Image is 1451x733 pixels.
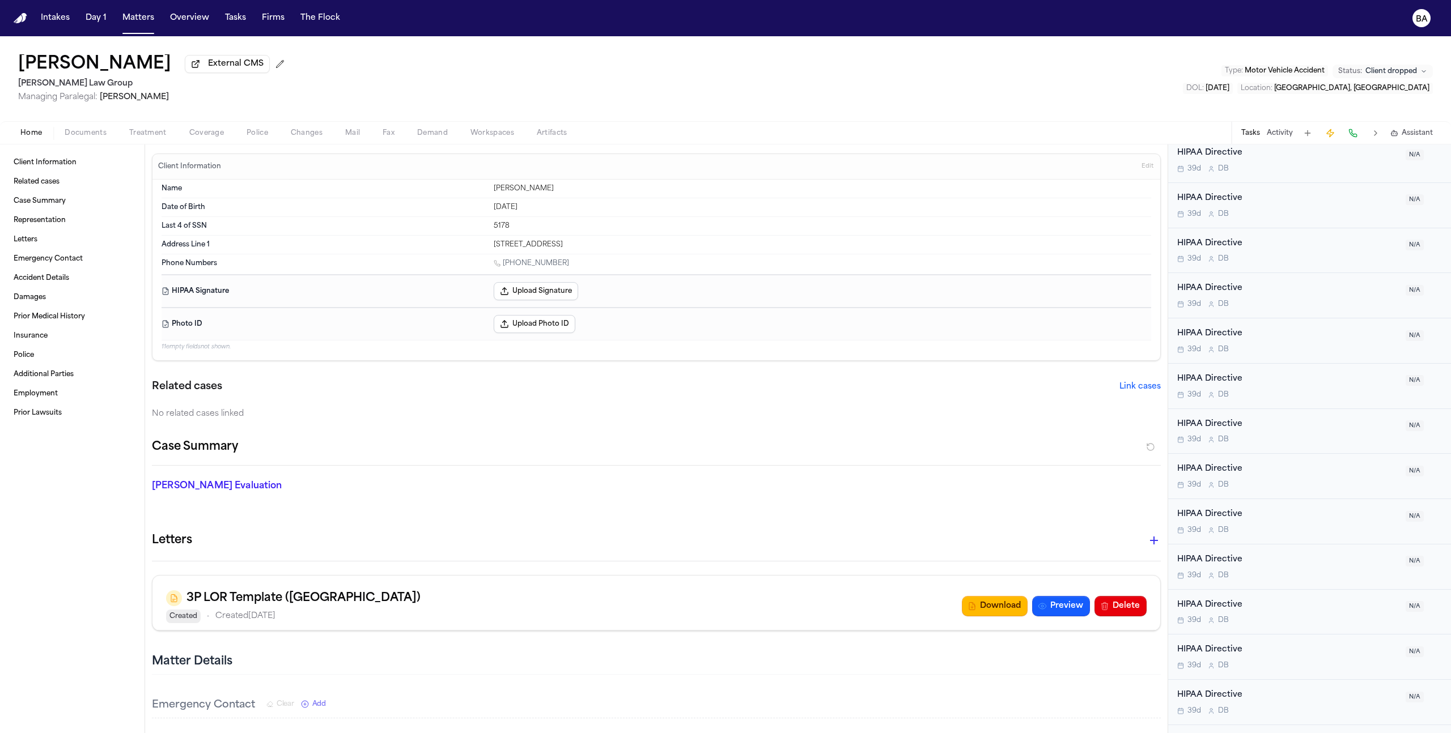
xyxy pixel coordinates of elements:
[1177,373,1399,386] div: HIPAA Directive
[1218,390,1229,399] span: D B
[162,240,487,249] dt: Address Line 1
[9,192,135,210] a: Case Summary
[14,13,27,24] img: Finch Logo
[1241,129,1260,138] button: Tasks
[537,129,567,138] span: Artifacts
[9,269,135,287] a: Accident Details
[1187,300,1201,309] span: 39d
[1168,590,1451,635] div: Open task: HIPAA Directive
[1406,150,1424,160] span: N/A
[1168,409,1451,454] div: Open task: HIPAA Directive
[494,259,569,268] a: Call 1 (754) 366-8736
[1186,85,1204,92] span: DOL :
[1138,157,1157,176] button: Edit
[1177,463,1399,476] div: HIPAA Directive
[1345,125,1361,141] button: Make a Call
[162,343,1151,351] p: 11 empty fields not shown.
[9,231,135,249] a: Letters
[247,129,268,138] span: Police
[494,203,1151,212] div: [DATE]
[9,211,135,229] a: Representation
[220,8,251,28] button: Tasks
[1390,129,1433,138] button: Assistant
[1406,420,1424,431] span: N/A
[162,282,487,300] dt: HIPAA Signature
[1237,83,1433,94] button: Edit Location: Hollywood, FL
[1187,480,1201,489] span: 39d
[208,58,264,70] span: External CMS
[18,93,97,101] span: Managing Paralegal:
[152,531,192,549] h1: Letters
[9,346,135,364] a: Police
[162,184,487,193] dt: Name
[1187,210,1201,219] span: 39d
[1365,67,1417,76] span: Client dropped
[18,54,171,75] button: Edit matter name
[162,221,487,231] dt: Last 4 of SSN
[18,54,171,75] h1: [PERSON_NAME]
[257,8,289,28] button: Firms
[152,438,238,456] h2: Case Summary
[296,8,345,28] a: The Flock
[494,315,575,333] button: Upload Photo ID
[1168,544,1451,590] div: Open task: HIPAA Directive
[277,700,294,709] span: Clear
[1406,194,1424,205] span: N/A
[18,77,289,91] h2: [PERSON_NAME] Law Group
[494,282,578,300] button: Upload Signature
[1187,706,1201,715] span: 39d
[166,610,201,623] span: Created
[1402,129,1433,138] span: Assistant
[1218,300,1229,309] span: D B
[1177,237,1399,250] div: HIPAA Directive
[1187,164,1201,173] span: 39d
[36,8,74,28] a: Intakes
[166,8,214,28] button: Overview
[9,154,135,172] a: Client Information
[1406,601,1424,612] span: N/A
[1177,689,1399,702] div: HIPAA Directive
[65,129,107,138] span: Documents
[1177,147,1399,160] div: HIPAA Directive
[162,203,487,212] dt: Date of Birth
[1168,228,1451,274] div: Open task: HIPAA Directive
[494,221,1151,231] div: 5178
[185,55,270,73] button: External CMS
[1406,375,1424,386] span: N/A
[1177,508,1399,521] div: HIPAA Directive
[312,700,326,709] span: Add
[1406,285,1424,296] span: N/A
[1168,680,1451,725] div: Open task: HIPAA Directive
[9,365,135,383] a: Additional Parties
[1406,511,1424,522] span: N/A
[1267,129,1293,138] button: Activity
[1032,596,1090,616] button: Preview
[1218,571,1229,580] span: D B
[1206,85,1229,92] span: [DATE]
[152,408,1161,420] div: No related cases linked
[1187,661,1201,670] span: 39d
[1168,634,1451,680] div: Open task: HIPAA Directive
[1168,183,1451,228] div: Open task: HIPAA Directive
[152,479,479,493] p: [PERSON_NAME] Evaluation
[162,315,487,333] dt: Photo ID
[1218,480,1229,489] span: D B
[1168,364,1451,409] div: Open task: HIPAA Directive
[9,385,135,403] a: Employment
[81,8,111,28] button: Day 1
[1218,210,1229,219] span: D B
[9,250,135,268] a: Emergency Contact
[1218,706,1229,715] span: D B
[494,240,1151,249] div: [STREET_ADDRESS]
[1177,282,1399,295] div: HIPAA Directive
[186,589,421,607] h3: 3P LOR Template ([GEOGRAPHIC_DATA])
[1187,435,1201,444] span: 39d
[266,700,294,709] button: Clear Emergency Contact
[129,129,167,138] span: Treatment
[1168,454,1451,499] div: Open task: HIPAA Directive
[1177,553,1399,566] div: HIPAA Directive
[1406,330,1424,341] span: N/A
[301,700,326,709] button: Add New
[1333,65,1433,78] button: Change status from Client dropped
